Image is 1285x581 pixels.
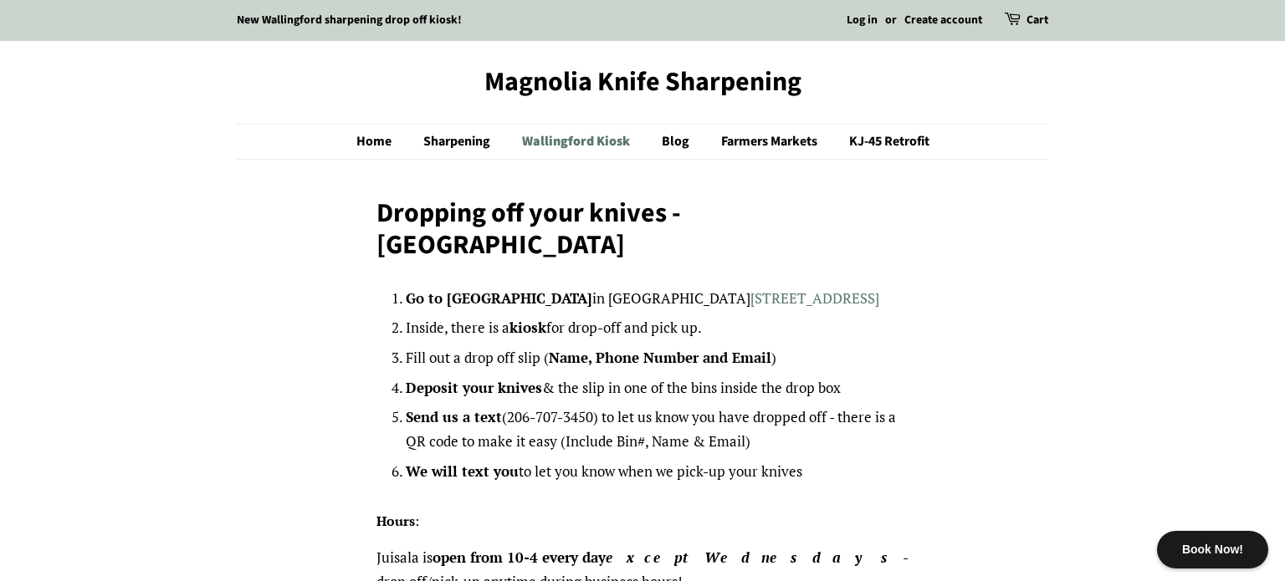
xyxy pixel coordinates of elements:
[376,512,415,530] strong: Hours
[406,461,519,481] strong: We will text you
[406,287,909,311] li: in [GEOGRAPHIC_DATA]
[406,288,592,308] strong: Go to [GEOGRAPHIC_DATA]
[1157,531,1268,568] div: Book Now!
[885,11,897,31] li: or
[750,288,879,308] a: [STREET_ADDRESS]
[406,346,909,370] li: Fill out a drop off slip ( )
[509,125,647,159] a: Wallingford Kiosk
[415,512,419,530] span: :
[406,460,909,484] li: to let you know when we pick-up your knives
[1026,11,1048,31] a: Cart
[433,548,903,567] strong: open from 10-4 every day
[606,548,903,567] em: except Wednesdays
[237,12,462,28] a: New Wallingford sharpening drop off kiosk!
[411,125,507,159] a: Sharpening
[509,318,546,337] strong: kiosk
[237,66,1048,98] a: Magnolia Knife Sharpening
[376,197,909,262] h1: Dropping off your knives - [GEOGRAPHIC_DATA]
[406,378,542,397] strong: Deposit your knives
[649,125,706,159] a: Blog
[406,316,909,340] li: Inside, there is a for drop-off and pick up.
[904,12,982,28] a: Create account
[406,405,909,454] li: (206-707-3450) to let us know you have dropped off - there is a QR code to make it easy (Include ...
[837,125,929,159] a: KJ-45 Retrofit
[406,376,909,400] li: & the slip in one of the bins inside the drop box
[406,407,502,426] strong: Send us a text
[549,348,771,367] strong: Name, Phone Number and Email
[847,12,878,28] a: Log in
[356,125,408,159] a: Home
[709,125,834,159] a: Farmers Markets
